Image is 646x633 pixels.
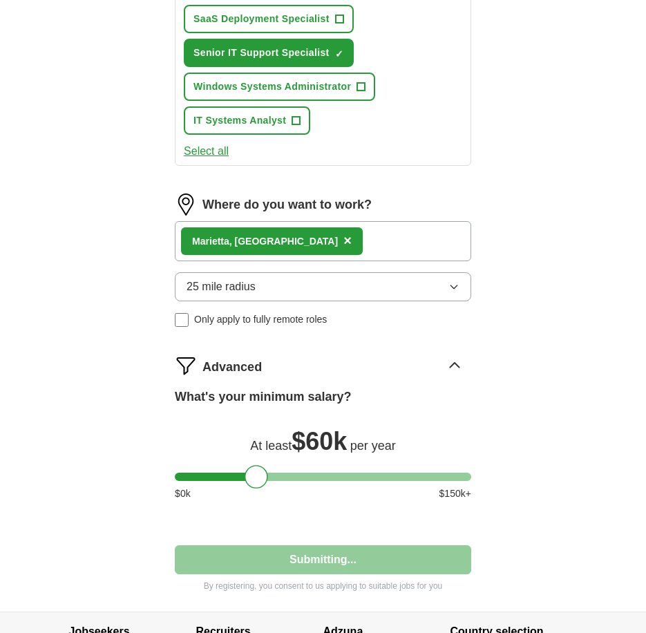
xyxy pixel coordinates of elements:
[202,196,372,214] label: Where do you want to work?
[184,73,375,101] button: Windows Systems Administrator
[202,358,262,377] span: Advanced
[194,312,327,327] span: Only apply to fully remote roles
[175,545,471,574] button: Submitting...
[175,313,189,327] input: Only apply to fully remote roles
[193,113,286,128] span: IT Systems Analyst
[187,278,256,295] span: 25 mile radius
[175,486,191,501] span: $ 0 k
[193,12,330,26] span: SaaS Deployment Specialist
[184,106,310,135] button: IT Systems Analyst
[175,580,471,592] p: By registering, you consent to us applying to suitable jobs for you
[184,5,354,33] button: SaaS Deployment Specialist
[350,439,396,453] span: per year
[193,79,351,94] span: Windows Systems Administrator
[193,46,330,60] span: Senior IT Support Specialist
[175,272,471,301] button: 25 mile radius
[335,48,343,59] span: ✓
[343,231,352,252] button: ×
[175,388,351,406] label: What's your minimum salary?
[439,486,471,501] span: $ 150 k+
[192,234,338,249] div: Marietta, [GEOGRAPHIC_DATA]
[175,193,197,216] img: location.png
[292,427,347,455] span: $ 60k
[184,143,229,160] button: Select all
[175,355,197,377] img: filter
[250,439,292,453] span: At least
[184,39,354,67] button: Senior IT Support Specialist✓
[343,233,352,248] span: ×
